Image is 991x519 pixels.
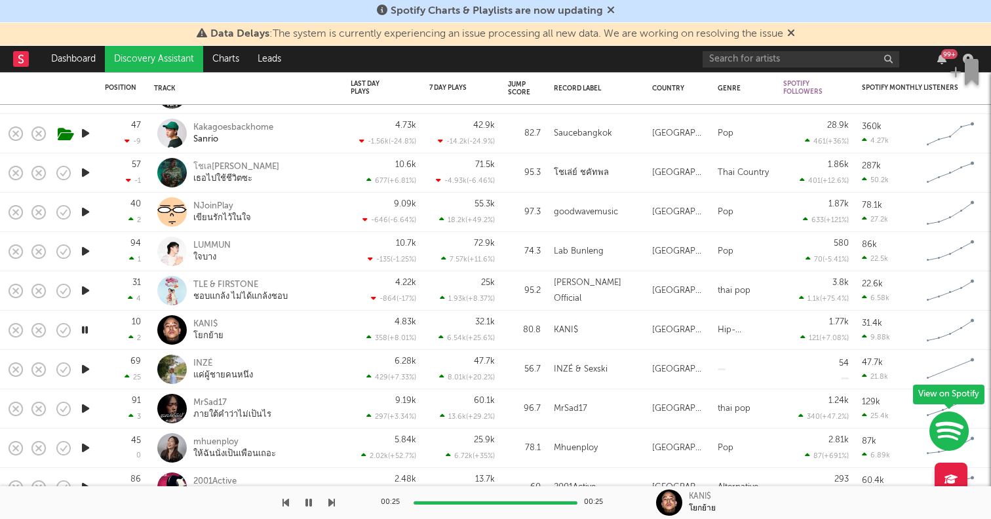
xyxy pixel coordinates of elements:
button: 99+ [937,54,946,64]
div: เขียนรักไว้ในใจ [193,212,251,224]
a: INZÉแค่ผู้ชายคนหนึ่ง [193,358,253,381]
div: 55.3k [475,200,495,208]
div: 429 ( +7.33 % ) [366,373,416,381]
div: 86 [130,475,141,484]
div: 71.5k [475,161,495,169]
div: 60.1k [474,396,495,405]
svg: Chart title [921,235,980,268]
div: 13.6k ( +29.2 % ) [440,412,495,421]
div: 25k [481,279,495,287]
div: 60 [508,480,541,495]
div: 47.7k [474,357,495,366]
div: [GEOGRAPHIC_DATA] [652,165,705,181]
div: 1.24k [828,396,849,405]
div: 60.4k [862,476,884,485]
div: 6.58k [862,294,889,302]
div: 6.72k ( +35 % ) [446,452,495,460]
div: -1.56k ( -24.8 % ) [359,137,416,145]
div: เธอไปใช้ชีวิตซะ [193,173,279,185]
div: Spotify Followers [783,80,829,96]
div: 56.7 [508,362,541,377]
div: 1 [129,255,141,263]
div: Record Label [554,85,632,92]
span: Dismiss [787,29,795,39]
div: 72.9k [474,239,495,248]
div: 47.7k [862,358,883,367]
a: NJoinPlayเขียนรักไว้ในใจ [193,201,251,224]
svg: Chart title [921,117,980,150]
div: Jump Score [508,81,530,96]
div: 31.4k [862,319,882,328]
div: -1 [126,176,141,185]
div: 2.48k [395,475,416,484]
div: 3 [128,412,141,421]
div: 25.9k [474,436,495,444]
div: 5.84k [395,436,416,444]
div: Kakagoesbackhome [193,122,273,134]
a: โชเล[PERSON_NAME]เธอไปใช้ชีวิตซะ [193,161,279,185]
div: thai pop [718,283,750,299]
div: 78.1 [508,440,541,456]
div: 4.83k [395,318,416,326]
svg: Chart title [921,471,980,504]
div: 00:25 [584,495,610,510]
div: 97.3 [508,204,541,220]
div: -14.2k ( -24.9 % ) [438,137,495,145]
div: 1.77k [829,318,849,326]
div: 00:25 [381,495,407,510]
div: INZÉ [193,358,253,370]
div: NJoinPlay [193,201,251,212]
div: โชเล่ย์ ชคัทพล [554,165,609,181]
div: 6.89k [862,451,890,459]
svg: Chart title [921,157,980,189]
div: -9 [125,137,141,145]
div: Position [105,84,136,92]
div: 94 [130,239,141,248]
div: 297 ( +3.34 % ) [366,412,416,421]
div: ภายใต้คำว่าไม่เป็นไร [193,409,271,421]
div: 21.8k [862,372,888,381]
div: 27.2k [862,215,888,223]
div: [GEOGRAPHIC_DATA] [652,126,705,142]
div: 8.01k ( +20.2 % ) [439,373,495,381]
div: 31 [132,279,141,287]
div: 1.93k ( +8.37 % ) [440,294,495,303]
div: แค่ผู้ชายคนหนึ่ง [193,370,253,381]
div: 54 [839,359,849,368]
div: 40 [130,200,141,208]
div: -135 ( -1.25 % ) [368,255,416,263]
span: Dismiss [607,6,615,16]
div: [PERSON_NAME] Official [554,275,639,307]
div: 86k [862,240,877,249]
div: 99 + [941,49,958,59]
div: 45 [131,436,141,445]
a: Discovery Assistant [105,46,203,72]
div: 10.7k [396,239,416,248]
div: Pop [718,204,733,220]
svg: Chart title [921,196,980,229]
a: Leads [248,46,290,72]
div: 7 Day Plays [429,84,475,92]
div: 2001Active [193,476,252,488]
div: 677 ( +6.81 % ) [366,176,416,185]
div: Country [652,85,698,92]
div: 80.8 [508,322,541,338]
div: 3.8k [832,279,849,287]
div: 4.27k [862,136,889,145]
div: 461 ( +36 % ) [805,137,849,145]
div: 57 [132,161,141,169]
a: TLE & FIRSTONEชอบแกล้ง ไม่ได้แกล้งชอบ [193,279,288,303]
a: MrSad17ภายใต้คำว่าไม่เป็นไร [193,397,271,421]
div: 2.81k [828,436,849,444]
div: 9.88k [862,333,890,341]
a: KANI$โยกย้าย [193,318,223,342]
div: Saucebangkok [554,126,612,142]
div: โยกย้าย [193,330,223,342]
div: 78.1k [862,201,882,210]
div: 1.87k [828,200,849,208]
div: 6.54k ( +25.6 % ) [438,334,495,342]
div: 47 [131,121,141,130]
div: Spotify Monthly Listeners [862,84,960,92]
div: Pop [718,440,733,456]
div: Mhuenploy [554,440,598,456]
